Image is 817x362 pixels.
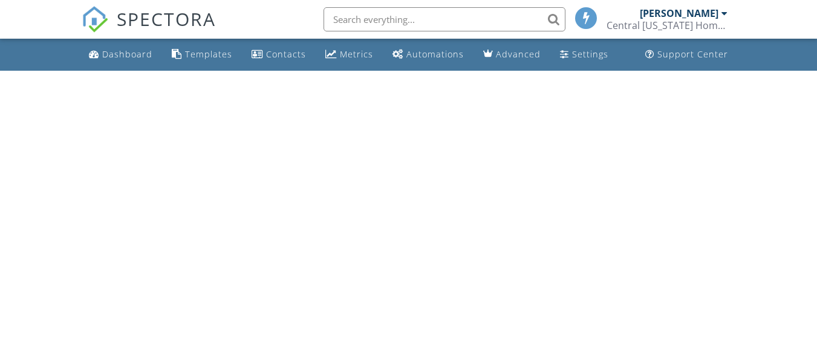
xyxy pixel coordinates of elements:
[185,48,232,60] div: Templates
[266,48,306,60] div: Contacts
[657,48,728,60] div: Support Center
[167,44,237,66] a: Templates
[102,48,152,60] div: Dashboard
[572,48,608,60] div: Settings
[247,44,311,66] a: Contacts
[324,7,565,31] input: Search everything...
[640,7,718,19] div: [PERSON_NAME]
[321,44,378,66] a: Metrics
[82,6,108,33] img: The Best Home Inspection Software - Spectora
[406,48,464,60] div: Automations
[496,48,541,60] div: Advanced
[607,19,727,31] div: Central Montana Home Inspections
[640,44,733,66] a: Support Center
[388,44,469,66] a: Automations (Basic)
[478,44,545,66] a: Advanced
[117,6,216,31] span: SPECTORA
[555,44,613,66] a: Settings
[340,48,373,60] div: Metrics
[82,16,216,42] a: SPECTORA
[84,44,157,66] a: Dashboard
